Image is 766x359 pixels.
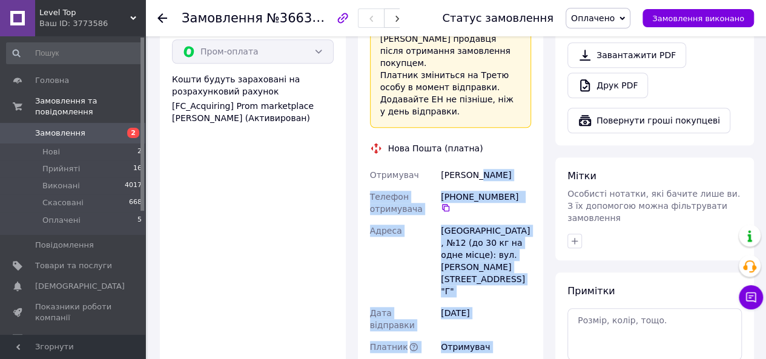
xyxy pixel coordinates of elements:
span: Замовлення виконано [652,14,744,23]
span: Головна [35,75,69,86]
div: Сума списується з [PERSON_NAME] продавця після отримання замовлення покупцем. Платник зміниться н... [380,21,521,117]
span: Особисті нотатки, які бачите лише ви. З їх допомогою можна фільтрувати замовлення [567,189,740,223]
span: Замовлення [182,11,263,25]
span: Відгуки [35,334,67,344]
div: [DATE] [438,302,533,336]
div: [PHONE_NUMBER] [441,191,531,212]
button: Чат з покупцем [739,285,763,309]
span: Замовлення [35,128,85,139]
div: Повернутися назад [157,12,167,24]
a: Завантажити PDF [567,42,686,68]
button: Замовлення виконано [642,9,754,27]
span: Дата відправки [370,308,415,330]
div: Статус замовлення [442,12,553,24]
span: Замовлення та повідомлення [35,96,145,117]
div: Отримувач [438,336,533,358]
div: [FC_Acquiring] Prom marketplace [PERSON_NAME] (Активирован) [172,100,334,124]
span: Платник [370,342,408,352]
span: №366329096 [266,10,352,25]
span: Мітки [567,170,596,182]
div: Ваш ID: 3773586 [39,18,145,29]
button: Повернути гроші покупцеві [567,108,730,133]
span: 2 [137,147,142,157]
span: 4017 [125,180,142,191]
span: Оплачені [42,215,81,226]
span: 16 [133,163,142,174]
span: Виконані [42,180,80,191]
div: [GEOGRAPHIC_DATA], №12 (до 30 кг на одне місце): вул. [PERSON_NAME][STREET_ADDRESS] "Г" [438,220,533,302]
span: 668 [129,197,142,208]
span: Нові [42,147,60,157]
div: Кошти будуть зараховані на розрахунковий рахунок [172,73,334,124]
span: Товари та послуги [35,260,112,271]
span: Отримувач [370,170,419,180]
span: Level Top [39,7,130,18]
div: Нова Пошта (платна) [385,142,486,154]
span: Оплачено [571,13,615,23]
a: Друк PDF [567,73,648,98]
span: 2 [127,128,139,138]
span: Повідомлення [35,240,94,251]
input: Пошук [6,42,143,64]
span: Прийняті [42,163,80,174]
div: [PERSON_NAME] [438,164,533,186]
span: Скасовані [42,197,84,208]
span: Примітки [567,285,615,297]
span: 5 [137,215,142,226]
span: Показники роботи компанії [35,301,112,323]
span: Адреса [370,226,402,235]
span: [DEMOGRAPHIC_DATA] [35,281,125,292]
span: Телефон отримувача [370,192,423,214]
